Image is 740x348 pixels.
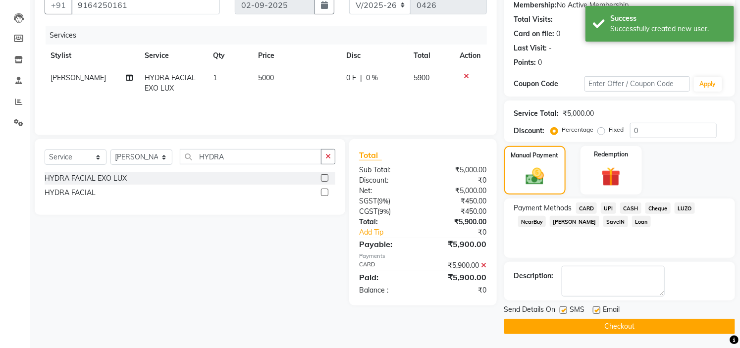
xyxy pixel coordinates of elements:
[694,77,722,92] button: Apply
[340,45,408,67] th: Disc
[359,252,487,260] div: Payments
[360,73,362,83] span: |
[352,217,423,227] div: Total:
[352,206,423,217] div: ( )
[610,13,727,24] div: Success
[252,45,340,67] th: Price
[609,125,624,134] label: Fixed
[454,45,487,67] th: Action
[45,188,96,198] div: HYDRA FACIAL
[423,196,494,206] div: ₹450.00
[352,186,423,196] div: Net:
[139,45,207,67] th: Service
[423,217,494,227] div: ₹5,900.00
[538,57,542,68] div: 0
[423,285,494,296] div: ₹0
[563,108,594,119] div: ₹5,000.00
[423,238,494,250] div: ₹5,900.00
[207,45,253,67] th: Qty
[520,166,550,187] img: _cash.svg
[595,165,627,189] img: _gift.svg
[423,186,494,196] div: ₹5,000.00
[408,45,454,67] th: Total
[145,73,196,93] span: HYDRA FACIAL EXO LUX
[379,207,389,215] span: 9%
[514,79,584,89] div: Coupon Code
[359,207,377,216] span: CGST
[557,29,561,39] div: 0
[46,26,494,45] div: Services
[352,196,423,206] div: ( )
[576,202,597,214] span: CARD
[352,175,423,186] div: Discount:
[514,126,545,136] div: Discount:
[423,260,494,271] div: ₹5,900.00
[504,319,735,334] button: Checkout
[645,202,671,214] span: Cheque
[366,73,378,83] span: 0 %
[570,304,585,317] span: SMS
[514,29,555,39] div: Card on file:
[632,216,651,227] span: Loan
[414,73,429,82] span: 5900
[359,150,382,160] span: Total
[352,271,423,283] div: Paid:
[423,175,494,186] div: ₹0
[511,151,559,160] label: Manual Payment
[603,216,628,227] span: SaveIN
[379,197,388,205] span: 9%
[352,238,423,250] div: Payable:
[514,271,554,281] div: Description:
[610,24,727,34] div: Successfully created new user.
[514,203,572,213] span: Payment Methods
[562,125,594,134] label: Percentage
[514,108,559,119] div: Service Total:
[514,57,536,68] div: Points:
[504,304,556,317] span: Send Details On
[550,216,599,227] span: [PERSON_NAME]
[51,73,106,82] span: [PERSON_NAME]
[258,73,274,82] span: 5000
[514,43,547,53] div: Last Visit:
[45,173,127,184] div: HYDRA FACIAL EXO LUX
[601,202,616,214] span: UPI
[435,227,494,238] div: ₹0
[359,197,377,205] span: SGST
[352,260,423,271] div: CARD
[675,202,695,214] span: LUZO
[45,45,139,67] th: Stylist
[594,150,628,159] label: Redemption
[352,285,423,296] div: Balance :
[518,216,546,227] span: NearBuy
[352,227,435,238] a: Add Tip
[213,73,217,82] span: 1
[423,206,494,217] div: ₹450.00
[180,149,321,164] input: Search or Scan
[549,43,552,53] div: -
[423,165,494,175] div: ₹5,000.00
[352,165,423,175] div: Sub Total:
[584,76,690,92] input: Enter Offer / Coupon Code
[620,202,641,214] span: CASH
[423,271,494,283] div: ₹5,900.00
[603,304,620,317] span: Email
[346,73,356,83] span: 0 F
[514,14,553,25] div: Total Visits:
